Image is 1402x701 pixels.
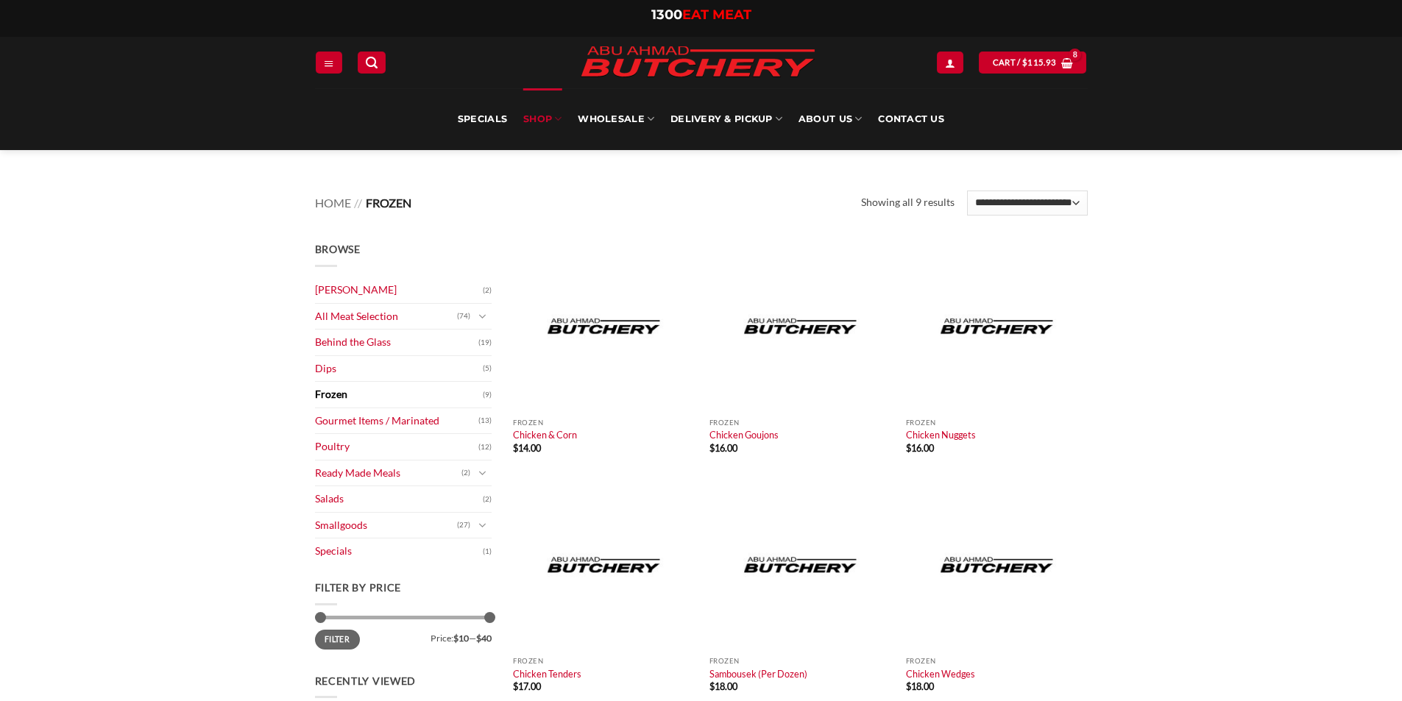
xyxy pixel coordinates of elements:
[513,241,695,411] img: Placeholder
[906,442,934,454] bdi: 16.00
[315,304,457,330] a: All Meat Selection
[513,429,577,441] a: Chicken & Corn
[709,442,715,454] span: $
[651,7,682,23] span: 1300
[709,680,737,692] bdi: 18.00
[483,488,492,510] span: (2)
[967,191,1087,216] select: Shop order
[709,419,891,427] p: Frozen
[315,382,483,408] a: Frozen
[1311,609,1402,679] iframe: chat widget
[513,680,541,692] bdi: 17.00
[709,680,715,692] span: $
[682,7,751,23] span: EAT MEAT
[709,480,891,650] img: Placeholder
[483,357,492,380] span: (5)
[315,538,483,564] a: Specials
[670,88,782,150] a: Delivery & Pickup
[513,480,695,650] img: Placeholder
[474,465,492,481] button: Toggle
[474,308,492,324] button: Toggle
[513,657,695,665] p: Frozen
[457,305,470,327] span: (74)
[906,680,911,692] span: $
[513,668,581,680] a: Chicken Tenders
[709,429,779,441] a: Chicken Goujons
[366,196,411,210] span: Frozen
[315,243,361,255] span: Browse
[453,633,469,644] span: $10
[513,442,541,454] bdi: 14.00
[709,241,891,411] img: Placeholder
[476,633,492,644] span: $40
[906,680,934,692] bdi: 18.00
[315,513,457,538] a: Smallgoods
[569,37,826,88] img: Abu Ahmad Butchery
[461,462,470,484] span: (2)
[513,419,695,427] p: Frozen
[483,541,492,563] span: (1)
[906,419,1088,427] p: Frozen
[474,517,492,533] button: Toggle
[478,332,492,354] span: (19)
[315,630,360,650] button: Filter
[513,680,518,692] span: $
[315,434,478,460] a: Poultry
[315,277,483,303] a: [PERSON_NAME]
[315,675,417,687] span: Recently Viewed
[478,410,492,432] span: (13)
[315,581,402,594] span: Filter by price
[458,88,507,150] a: Specials
[1022,56,1027,69] span: $
[315,196,351,210] a: Home
[354,196,362,210] span: //
[315,356,483,382] a: Dips
[315,630,492,643] div: Price: —
[513,442,518,454] span: $
[878,88,944,150] a: Contact Us
[651,7,751,23] a: 1300EAT MEAT
[979,51,1086,73] a: View cart
[906,241,1088,411] img: Placeholder
[993,56,1057,69] span: Cart /
[937,51,963,73] a: Login
[799,88,862,150] a: About Us
[523,88,562,150] a: SHOP
[483,384,492,406] span: (9)
[358,51,386,73] a: Search
[315,330,478,355] a: Behind the Glass
[478,436,492,458] span: (12)
[1022,57,1056,67] bdi: 115.93
[316,51,342,73] a: Menu
[483,280,492,302] span: (2)
[906,480,1088,650] img: Placeholder
[315,460,461,486] a: Ready Made Meals
[315,486,483,512] a: Salads
[315,408,478,434] a: Gourmet Items / Marinated
[709,668,807,680] a: Sambousek (Per Dozen)
[861,194,955,211] p: Showing all 9 results
[709,442,737,454] bdi: 16.00
[906,442,911,454] span: $
[906,429,976,441] a: Chicken Nuggets
[578,88,654,150] a: Wholesale
[709,657,891,665] p: Frozen
[906,657,1088,665] p: Frozen
[457,514,470,536] span: (27)
[906,668,975,680] a: Chicken Wedges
